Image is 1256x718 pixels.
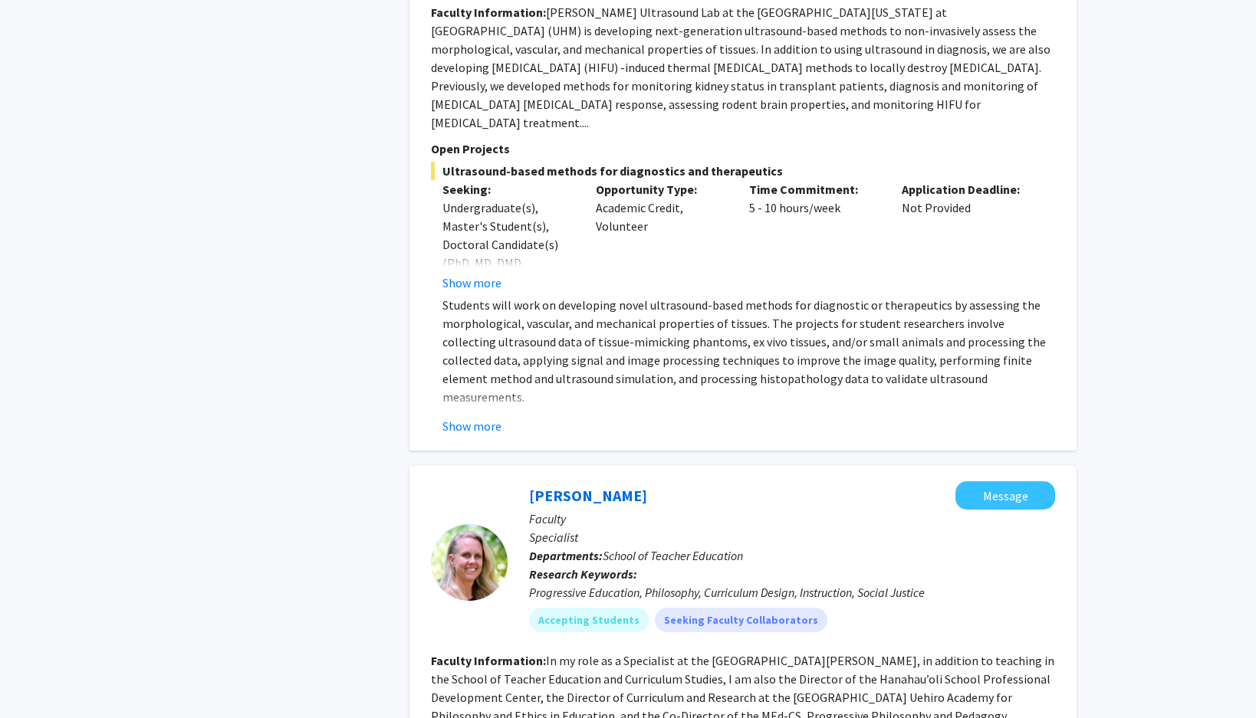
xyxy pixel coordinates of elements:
b: Faculty Information: [431,653,546,668]
div: 5 - 10 hours/week [738,180,891,292]
a: [PERSON_NAME] [529,486,647,505]
b: Research Keywords: [529,566,637,582]
p: Specialist [529,528,1055,546]
mat-chip: Accepting Students [529,608,649,632]
button: Show more [442,274,501,292]
fg-read-more: [PERSON_NAME] Ultrasound Lab at the [GEOGRAPHIC_DATA][US_STATE] at [GEOGRAPHIC_DATA] (UHM) is dev... [431,5,1051,130]
p: Faculty [529,510,1055,528]
div: Progressive Education, Philosophy, Curriculum Design, Instruction, Social Justice [529,583,1055,602]
div: Not Provided [890,180,1044,292]
p: Students will work on developing novel ultrasound-based methods for diagnostic or therapeutics by... [442,296,1055,406]
div: Academic Credit, Volunteer [584,180,738,292]
button: Show more [442,417,501,435]
div: Undergraduate(s), Master's Student(s), Doctoral Candidate(s) (PhD, MD, DMD, PharmD, etc.), Medica... [442,198,573,327]
p: Opportunity Type: [596,180,726,198]
span: Ultrasound-based methods for diagnostics and therapeutics [431,162,1055,180]
span: School of Teacher Education [603,548,743,563]
b: Departments: [529,548,603,563]
p: Open Projects [431,139,1055,158]
b: Faculty Information: [431,5,546,20]
p: Seeking: [442,180,573,198]
p: Time Commitment: [749,180,880,198]
iframe: Chat [12,649,65,707]
button: Message Amber Makaiau [955,481,1055,510]
p: Application Deadline: [902,180,1032,198]
mat-chip: Seeking Faculty Collaborators [655,608,827,632]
